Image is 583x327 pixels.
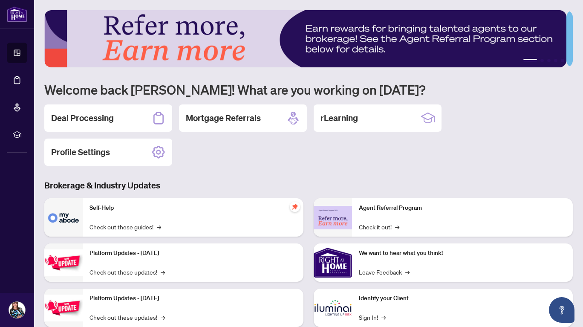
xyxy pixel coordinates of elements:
button: 3 [547,59,551,62]
img: logo [7,6,27,22]
button: 1 [523,59,537,62]
p: Platform Updates - [DATE] [89,249,297,258]
button: Open asap [549,297,574,323]
span: → [157,222,161,232]
img: Profile Icon [9,302,25,318]
h2: rLearning [320,112,358,124]
span: → [161,267,165,277]
a: Check out these guides!→ [89,222,161,232]
a: Check it out!→ [359,222,399,232]
button: 5 [561,59,564,62]
img: Platform Updates - July 8, 2025 [44,295,83,321]
img: Self-Help [44,198,83,237]
h2: Profile Settings [51,146,110,158]
button: 4 [554,59,557,62]
p: Self-Help [89,203,297,213]
h2: Deal Processing [51,112,114,124]
a: Check out these updates!→ [89,267,165,277]
a: Sign In!→ [359,313,386,322]
h1: Welcome back [PERSON_NAME]! What are you working on [DATE]? [44,81,573,98]
span: → [405,267,410,277]
img: Identify your Client [314,289,352,327]
span: pushpin [290,202,300,212]
img: Slide 0 [44,10,566,67]
a: Check out these updates!→ [89,313,165,322]
button: 2 [540,59,544,62]
span: → [381,313,386,322]
p: We want to hear what you think! [359,249,566,258]
img: Agent Referral Program [314,206,352,229]
a: Leave Feedback→ [359,267,410,277]
span: → [161,313,165,322]
p: Agent Referral Program [359,203,566,213]
img: Platform Updates - July 21, 2025 [44,249,83,276]
img: We want to hear what you think! [314,243,352,282]
span: → [395,222,399,232]
h2: Mortgage Referrals [186,112,261,124]
p: Identify your Client [359,294,566,303]
p: Platform Updates - [DATE] [89,294,297,303]
h3: Brokerage & Industry Updates [44,179,573,191]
